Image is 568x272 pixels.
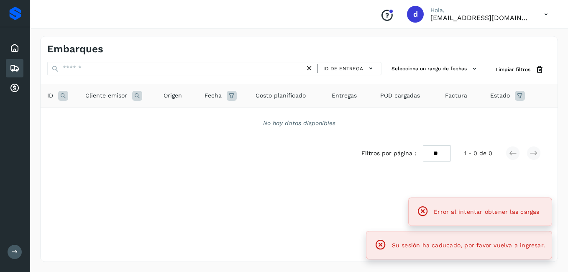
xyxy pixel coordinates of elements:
span: Costo planificado [256,91,306,100]
span: Origen [164,91,182,100]
span: Limpiar filtros [496,66,530,73]
span: Error al intentar obtener las cargas [434,208,539,215]
span: POD cargadas [380,91,420,100]
div: Inicio [6,39,23,57]
span: Factura [445,91,467,100]
span: ID de entrega [323,65,363,72]
div: No hay datos disponibles [51,119,547,128]
span: Su sesión ha caducado, por favor vuelva a ingresar. [392,242,545,249]
span: Filtros por página : [361,149,416,158]
div: Embarques [6,59,23,77]
p: Hola, [430,7,531,14]
span: ID [47,91,53,100]
button: Limpiar filtros [489,62,551,77]
span: Entregas [332,91,357,100]
span: 1 - 0 de 0 [464,149,492,158]
span: Cliente emisor [85,91,127,100]
span: Estado [490,91,510,100]
span: Fecha [205,91,222,100]
button: Selecciona un rango de fechas [388,62,482,76]
button: ID de entrega [321,62,378,74]
h4: Embarques [47,43,103,55]
p: dcordero@grupoterramex.com [430,14,531,22]
div: Cuentas por cobrar [6,79,23,98]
